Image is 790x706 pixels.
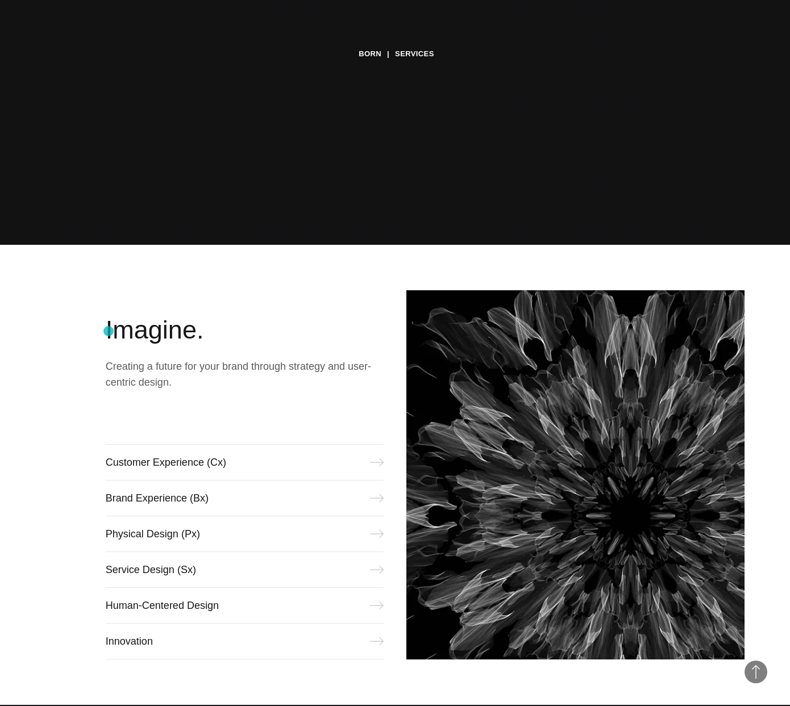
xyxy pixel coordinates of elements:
a: BORN [359,45,381,62]
a: Service Design (Sx) [106,552,384,588]
a: Physical Design (Px) [106,516,384,552]
a: Services [395,45,434,62]
p: Creating a future for your brand through strategy and user-centric design. [106,358,384,390]
a: Customer Experience (Cx) [106,444,384,481]
a: Innovation [106,623,384,659]
a: Human-Centered Design [106,587,384,624]
h2: Imagine. [106,313,384,347]
button: Back to Top [745,661,767,683]
a: Brand Experience (Bx) [106,480,384,516]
